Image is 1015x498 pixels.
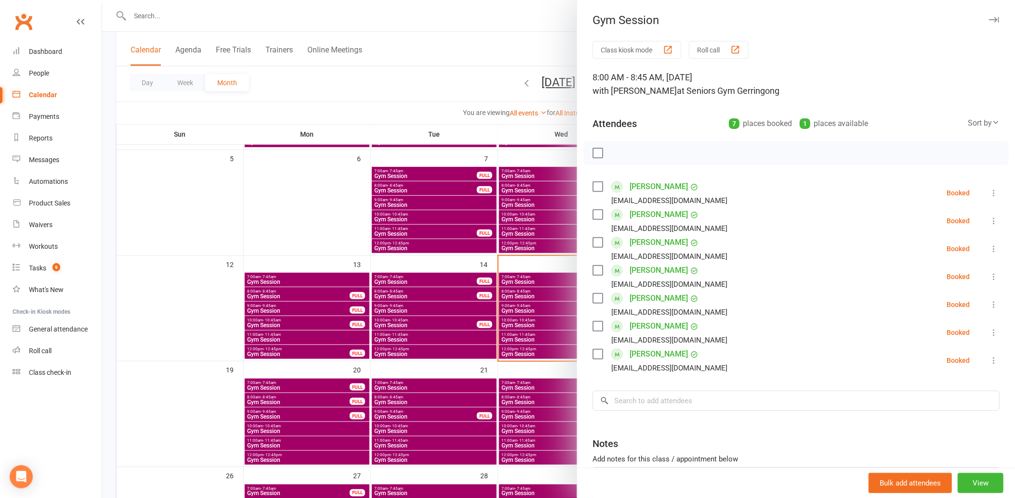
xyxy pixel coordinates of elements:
[13,319,102,340] a: General attendance kiosk mode
[947,217,970,224] div: Booked
[29,113,59,120] div: Payments
[29,369,71,376] div: Class check-in
[593,391,1000,411] input: Search to add attendees
[29,48,62,55] div: Dashboard
[611,334,727,346] div: [EMAIL_ADDRESS][DOMAIN_NAME]
[800,118,810,129] div: 1
[947,245,970,252] div: Booked
[630,235,688,250] a: [PERSON_NAME]
[12,10,36,34] a: Clubworx
[958,473,1003,493] button: View
[577,13,1015,27] div: Gym Session
[630,179,688,194] a: [PERSON_NAME]
[53,263,60,271] span: 9
[29,178,68,185] div: Automations
[13,84,102,106] a: Calendar
[593,86,677,96] span: with [PERSON_NAME]
[29,286,64,294] div: What's New
[13,279,102,301] a: What's New
[947,329,970,336] div: Booked
[13,362,102,383] a: Class kiosk mode
[13,63,102,84] a: People
[947,190,970,196] div: Booked
[677,86,779,96] span: at Seniors Gym Gerringong
[947,301,970,308] div: Booked
[729,118,739,129] div: 7
[593,437,618,450] div: Notes
[13,340,102,362] a: Roll call
[630,291,688,306] a: [PERSON_NAME]
[13,257,102,279] a: Tasks 9
[611,222,727,235] div: [EMAIL_ADDRESS][DOMAIN_NAME]
[947,357,970,364] div: Booked
[869,473,952,493] button: Bulk add attendees
[13,149,102,171] a: Messages
[593,453,1000,465] div: Add notes for this class / appointment below
[29,243,58,250] div: Workouts
[13,192,102,214] a: Product Sales
[13,128,102,149] a: Reports
[800,117,869,130] div: places available
[29,264,46,272] div: Tasks
[13,236,102,257] a: Workouts
[13,106,102,128] a: Payments
[593,117,637,130] div: Attendees
[729,117,792,130] div: places booked
[29,325,88,333] div: General attendance
[611,250,727,263] div: [EMAIL_ADDRESS][DOMAIN_NAME]
[29,134,53,142] div: Reports
[29,69,49,77] div: People
[611,362,727,374] div: [EMAIL_ADDRESS][DOMAIN_NAME]
[689,41,749,59] button: Roll call
[611,306,727,319] div: [EMAIL_ADDRESS][DOMAIN_NAME]
[29,199,70,207] div: Product Sales
[10,465,33,488] div: Open Intercom Messenger
[29,347,52,355] div: Roll call
[13,214,102,236] a: Waivers
[29,91,57,99] div: Calendar
[630,346,688,362] a: [PERSON_NAME]
[13,41,102,63] a: Dashboard
[630,207,688,222] a: [PERSON_NAME]
[29,221,53,229] div: Waivers
[611,194,727,207] div: [EMAIL_ADDRESS][DOMAIN_NAME]
[968,117,1000,129] div: Sort by
[593,41,681,59] button: Class kiosk mode
[611,278,727,291] div: [EMAIL_ADDRESS][DOMAIN_NAME]
[630,319,688,334] a: [PERSON_NAME]
[947,273,970,280] div: Booked
[29,156,59,164] div: Messages
[13,171,102,192] a: Automations
[593,71,1000,98] div: 8:00 AM - 8:45 AM, [DATE]
[630,263,688,278] a: [PERSON_NAME]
